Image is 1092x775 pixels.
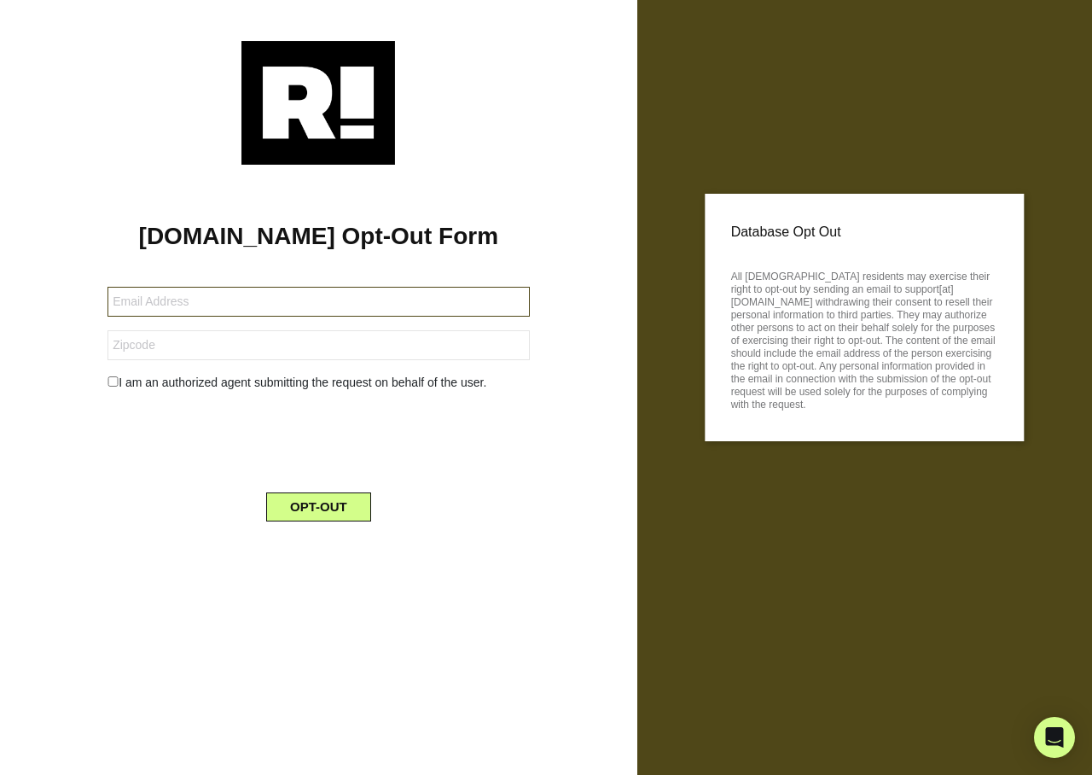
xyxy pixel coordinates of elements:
p: Database Opt Out [731,219,998,245]
h1: [DOMAIN_NAME] Opt-Out Form [26,222,612,251]
input: Email Address [107,287,529,317]
input: Zipcode [107,330,529,360]
div: Open Intercom Messenger [1034,717,1075,758]
div: I am an authorized agent submitting the request on behalf of the user. [95,374,542,392]
img: Retention.com [241,41,395,165]
iframe: reCAPTCHA [189,405,448,472]
button: OPT-OUT [266,492,371,522]
p: All [DEMOGRAPHIC_DATA] residents may exercise their right to opt-out by sending an email to suppo... [731,265,998,411]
